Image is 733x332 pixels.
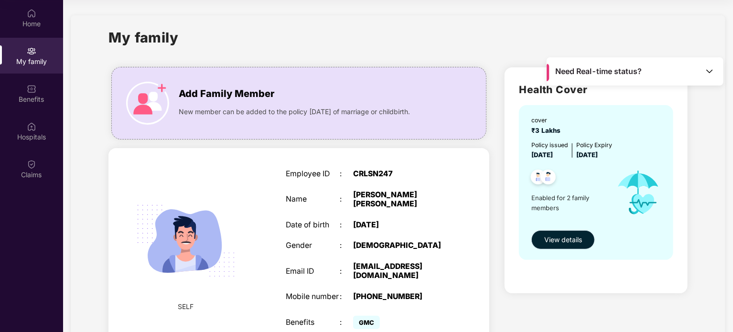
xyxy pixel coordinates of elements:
div: [DEMOGRAPHIC_DATA] [353,241,448,250]
div: : [340,292,353,301]
div: [EMAIL_ADDRESS][DOMAIN_NAME] [353,262,448,280]
h1: My family [108,27,179,48]
div: : [340,241,353,250]
div: Name [286,195,340,204]
div: : [340,267,353,276]
img: svg+xml;base64,PHN2ZyB3aWR0aD0iMjAiIGhlaWdodD0iMjAiIHZpZXdCb3g9IjAgMCAyMCAyMCIgZmlsbD0ibm9uZSIgeG... [27,46,36,56]
span: View details [544,235,582,245]
div: Email ID [286,267,340,276]
div: : [340,221,353,230]
div: : [340,195,353,204]
span: New member can be added to the policy [DATE] of marriage or childbirth. [179,107,410,117]
img: svg+xml;base64,PHN2ZyBpZD0iSG9tZSIgeG1sbnM9Imh0dHA6Ly93d3cudzMub3JnLzIwMDAvc3ZnIiB3aWR0aD0iMjAiIG... [27,9,36,18]
div: Benefits [286,318,340,327]
div: [PHONE_NUMBER] [353,292,448,301]
img: Toggle Icon [705,66,714,76]
span: Add Family Member [179,86,274,101]
img: icon [126,82,169,125]
img: svg+xml;base64,PHN2ZyB4bWxucz0iaHR0cDovL3d3dy53My5vcmcvMjAwMC9zdmciIHdpZHRoPSI0OC45NDMiIGhlaWdodD... [527,167,550,190]
div: [PERSON_NAME] [PERSON_NAME] [353,191,448,209]
img: svg+xml;base64,PHN2ZyBpZD0iQmVuZWZpdHMiIHhtbG5zPSJodHRwOi8vd3d3LnczLm9yZy8yMDAwL3N2ZyIgd2lkdGg9Ij... [27,84,36,94]
span: [DATE] [531,151,553,159]
img: icon [608,160,668,225]
span: SELF [178,301,194,312]
div: [DATE] [353,221,448,230]
div: Policy Expiry [576,140,612,150]
span: Need Real-time status? [556,66,642,76]
img: svg+xml;base64,PHN2ZyB4bWxucz0iaHR0cDovL3d3dy53My5vcmcvMjAwMC9zdmciIHdpZHRoPSI0OC45NDMiIGhlaWdodD... [537,167,560,190]
button: View details [531,230,595,249]
span: [DATE] [576,151,598,159]
img: svg+xml;base64,PHN2ZyB4bWxucz0iaHR0cDovL3d3dy53My5vcmcvMjAwMC9zdmciIHdpZHRoPSIyMjQiIGhlaWdodD0iMT... [125,180,247,301]
span: ₹3 Lakhs [531,127,564,134]
div: : [340,318,353,327]
div: CRLSN247 [353,170,448,179]
div: Date of birth [286,221,340,230]
h2: Health Cover [519,82,673,97]
div: Mobile number [286,292,340,301]
div: : [340,170,353,179]
div: Gender [286,241,340,250]
div: cover [531,116,564,125]
img: svg+xml;base64,PHN2ZyBpZD0iQ2xhaW0iIHhtbG5zPSJodHRwOi8vd3d3LnczLm9yZy8yMDAwL3N2ZyIgd2lkdGg9IjIwIi... [27,160,36,169]
span: GMC [353,316,380,329]
div: Employee ID [286,170,340,179]
span: Enabled for 2 family members [531,193,608,213]
img: svg+xml;base64,PHN2ZyBpZD0iSG9zcGl0YWxzIiB4bWxucz0iaHR0cDovL3d3dy53My5vcmcvMjAwMC9zdmciIHdpZHRoPS... [27,122,36,131]
div: Policy issued [531,140,568,150]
